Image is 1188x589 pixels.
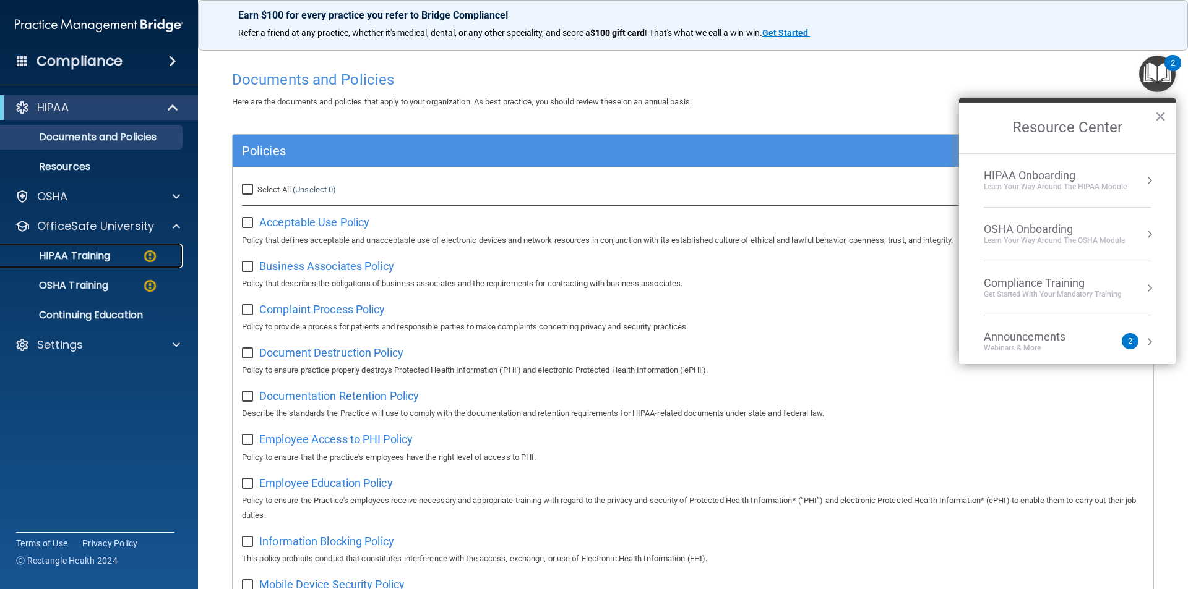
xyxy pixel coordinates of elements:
[15,189,180,204] a: OSHA
[37,219,154,234] p: OfficeSafe University
[242,233,1144,248] p: Policy that defines acceptable and unacceptable use of electronic devices and network resources i...
[259,389,419,402] span: Documentation Retention Policy
[762,28,810,38] a: Get Started
[984,330,1090,344] div: Announcements
[15,13,183,38] img: PMB logo
[37,53,123,70] h4: Compliance
[259,535,394,548] span: Information Blocking Policy
[242,141,1144,161] a: Policies
[15,219,180,234] a: OfficeSafe University
[15,337,180,352] a: Settings
[242,320,1144,334] p: Policy to provide a process for patients and responsible parties to make complaints concerning pr...
[259,477,393,489] span: Employee Education Policy
[1155,106,1166,126] button: Close
[984,235,1125,246] div: Learn your way around the OSHA module
[82,537,138,549] a: Privacy Policy
[142,278,158,294] img: warning-circle.0cc9ac19.png
[242,363,1144,378] p: Policy to ensure practice properly destroys Protected Health Information ('PHI') and electronic P...
[259,216,369,229] span: Acceptable Use Policy
[232,97,692,106] span: Here are the documents and policies that apply to your organization. As best practice, you should...
[15,100,179,115] a: HIPAA
[259,433,413,446] span: Employee Access to PHI Policy
[238,9,1148,21] p: Earn $100 for every practice you refer to Bridge Compliance!
[984,343,1090,354] div: Webinars & More
[590,28,645,38] strong: $100 gift card
[959,103,1176,153] h2: Resource Center
[8,161,177,173] p: Resources
[984,289,1122,300] div: Get Started with your mandatory training
[8,131,177,143] p: Documents and Policies
[257,185,291,194] span: Select All
[762,28,808,38] strong: Get Started
[37,337,83,352] p: Settings
[16,537,67,549] a: Terms of Use
[984,182,1127,192] div: Learn Your Way around the HIPAA module
[242,406,1144,421] p: Describe the standards the Practice will use to comply with the documentation and retention requi...
[242,276,1144,291] p: Policy that describes the obligations of business associates and the requirements for contracting...
[242,185,256,195] input: Select All (Unselect 0)
[142,248,158,264] img: warning-circle.0cc9ac19.png
[959,98,1176,364] div: Resource Center
[984,222,1125,236] div: OSHA Onboarding
[1139,56,1176,92] button: Open Resource Center, 2 new notifications
[242,551,1144,566] p: This policy prohibits conduct that constitutes interference with the access, exchange, or use of ...
[259,346,403,359] span: Document Destruction Policy
[37,100,69,115] p: HIPAA
[984,276,1122,290] div: Compliance Training
[8,309,177,321] p: Continuing Education
[37,189,68,204] p: OSHA
[645,28,762,38] span: ! That's what we call a win-win.
[242,450,1144,465] p: Policy to ensure that the practice's employees have the right level of access to PHI.
[8,250,110,262] p: HIPAA Training
[8,279,108,292] p: OSHA Training
[293,185,336,194] a: (Unselect 0)
[242,144,914,158] h5: Policies
[242,493,1144,523] p: Policy to ensure the Practice's employees receive necessary and appropriate training with regard ...
[232,72,1154,88] h4: Documents and Policies
[259,303,385,316] span: Complaint Process Policy
[984,169,1127,182] div: HIPAA Onboarding
[238,28,590,38] span: Refer a friend at any practice, whether it's medical, dental, or any other speciality, and score a
[259,260,394,273] span: Business Associates Policy
[16,554,118,567] span: Ⓒ Rectangle Health 2024
[1171,63,1175,79] div: 2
